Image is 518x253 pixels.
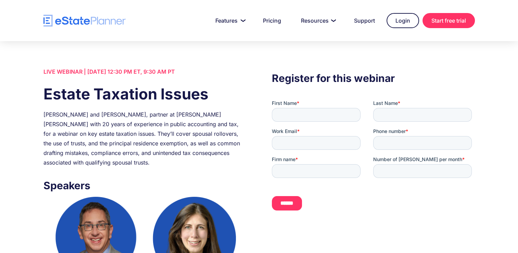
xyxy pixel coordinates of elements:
a: Login [387,13,419,28]
a: Support [346,14,383,27]
div: LIVE WEBINAR | [DATE] 12:30 PM ET, 9:30 AM PT [43,67,246,76]
a: home [43,15,126,27]
h3: Speakers [43,178,246,193]
iframe: Form 0 [272,100,475,216]
h1: Estate Taxation Issues [43,83,246,105]
a: Features [207,14,251,27]
a: Pricing [255,14,289,27]
div: [PERSON_NAME] and [PERSON_NAME], partner at [PERSON_NAME] [PERSON_NAME] with 20 years of experien... [43,110,246,167]
h3: Register for this webinar [272,70,475,86]
a: Start free trial [422,13,475,28]
a: Resources [293,14,342,27]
